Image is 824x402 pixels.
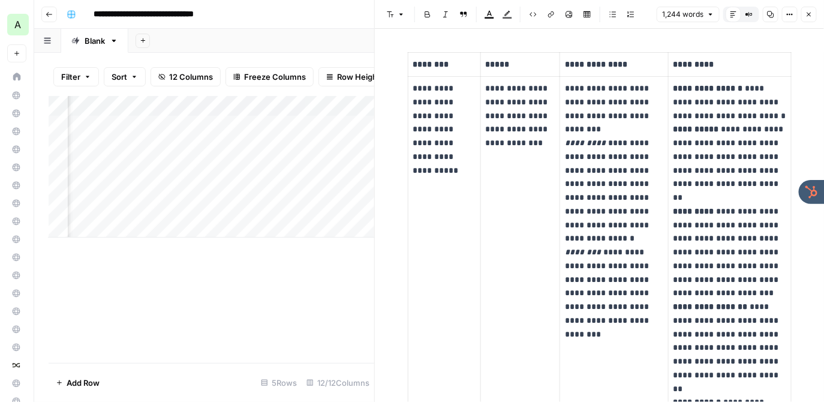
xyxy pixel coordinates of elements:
[15,17,22,32] span: A
[7,10,26,40] button: Workspace: AirOps GTM
[49,373,107,392] button: Add Row
[104,67,146,86] button: Sort
[61,29,128,53] a: Blank
[318,67,388,86] button: Row Height
[662,9,703,20] span: 1,244 words
[61,71,80,83] span: Filter
[302,373,374,392] div: 12/12 Columns
[112,71,127,83] span: Sort
[53,67,99,86] button: Filter
[7,67,26,86] a: Home
[225,67,314,86] button: Freeze Columns
[256,373,302,392] div: 5 Rows
[151,67,221,86] button: 12 Columns
[169,71,213,83] span: 12 Columns
[85,35,105,47] div: Blank
[337,71,380,83] span: Row Height
[67,377,100,389] span: Add Row
[244,71,306,83] span: Freeze Columns
[12,361,20,370] img: h9d1gqu3d35tdujas2tcrii55b8r
[657,7,720,22] button: 1,244 words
